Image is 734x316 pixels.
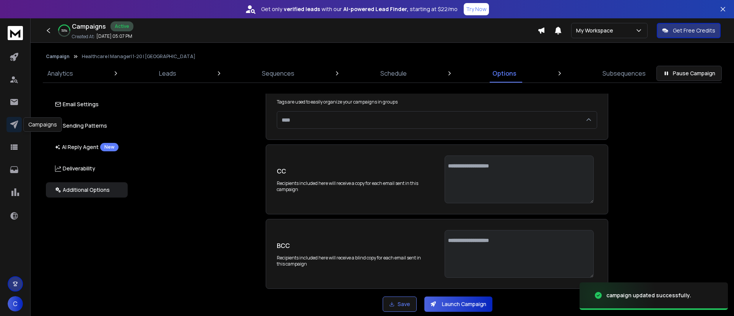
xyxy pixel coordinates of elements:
[466,5,487,13] p: Try Now
[72,22,106,31] h1: Campaigns
[380,69,407,78] p: Schedule
[110,21,133,31] div: Active
[154,64,181,83] a: Leads
[277,99,597,105] p: Tags are used to easily organize your campaigns in groups
[23,117,62,132] div: Campaigns
[46,53,70,60] button: Campaign
[576,27,616,34] p: My Workspace
[488,64,521,83] a: Options
[598,64,650,83] a: Subsequences
[284,5,320,13] strong: verified leads
[492,69,516,78] p: Options
[257,64,299,83] a: Sequences
[47,69,73,78] p: Analytics
[464,3,489,15] button: Try Now
[657,23,721,38] button: Get Free Credits
[43,64,78,83] a: Analytics
[159,69,176,78] p: Leads
[96,33,132,39] p: [DATE] 05:07 PM
[82,53,195,60] p: Healthcare | Manager| 1-20 | [GEOGRAPHIC_DATA]
[8,296,23,311] button: C
[262,69,294,78] p: Sequences
[673,27,715,34] p: Get Free Credits
[61,28,67,33] p: 50 %
[72,34,95,40] p: Created At:
[343,5,408,13] strong: AI-powered Lead Finder,
[376,64,411,83] a: Schedule
[656,66,722,81] button: Pause Campaign
[8,26,23,40] img: logo
[261,5,458,13] p: Get only with our starting at $22/mo
[46,97,128,112] button: Email Settings
[55,100,99,108] p: Email Settings
[606,292,691,299] div: campaign updated successfully.
[602,69,646,78] p: Subsequences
